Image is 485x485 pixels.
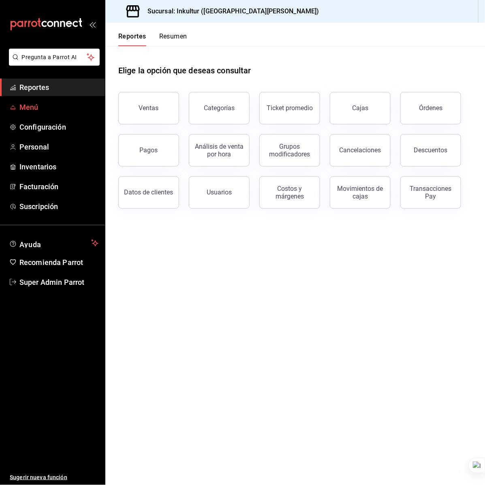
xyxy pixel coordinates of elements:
[6,59,100,67] a: Pregunta a Parrot AI
[22,53,87,62] span: Pregunta a Parrot AI
[189,134,250,167] button: Análisis de venta por hora
[352,104,368,112] div: Cajas
[330,92,391,124] button: Cajas
[118,176,179,209] button: Datos de clientes
[189,92,250,124] button: Categorías
[118,134,179,167] button: Pagos
[419,104,442,112] div: Órdenes
[159,32,187,46] button: Resumen
[19,238,88,248] span: Ayuda
[259,176,320,209] button: Costos y márgenes
[340,146,381,154] div: Cancelaciones
[19,122,98,132] span: Configuración
[10,473,98,482] span: Sugerir nueva función
[400,176,461,209] button: Transacciones Pay
[19,82,98,93] span: Reportes
[330,134,391,167] button: Cancelaciones
[267,104,313,112] div: Ticket promedio
[194,143,244,158] div: Análisis de venta por hora
[19,257,98,268] span: Recomienda Parrot
[330,176,391,209] button: Movimientos de cajas
[265,143,315,158] div: Grupos modificadores
[400,92,461,124] button: Órdenes
[265,185,315,200] div: Costos y márgenes
[335,185,385,200] div: Movimientos de cajas
[124,188,173,196] div: Datos de clientes
[139,104,159,112] div: Ventas
[207,188,232,196] div: Usuarios
[259,134,320,167] button: Grupos modificadores
[406,185,456,200] div: Transacciones Pay
[141,6,319,16] h3: Sucursal: Inkultur ([GEOGRAPHIC_DATA][PERSON_NAME])
[19,161,98,172] span: Inventarios
[19,201,98,212] span: Suscripción
[118,92,179,124] button: Ventas
[19,141,98,152] span: Personal
[9,49,100,66] button: Pregunta a Parrot AI
[118,32,187,46] div: navigation tabs
[19,277,98,288] span: Super Admin Parrot
[414,146,448,154] div: Descuentos
[204,104,235,112] div: Categorías
[140,146,158,154] div: Pagos
[89,21,96,28] button: open_drawer_menu
[400,134,461,167] button: Descuentos
[118,32,146,46] button: Reportes
[189,176,250,209] button: Usuarios
[259,92,320,124] button: Ticket promedio
[19,102,98,113] span: Menú
[118,64,251,77] h1: Elige la opción que deseas consultar
[19,181,98,192] span: Facturación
